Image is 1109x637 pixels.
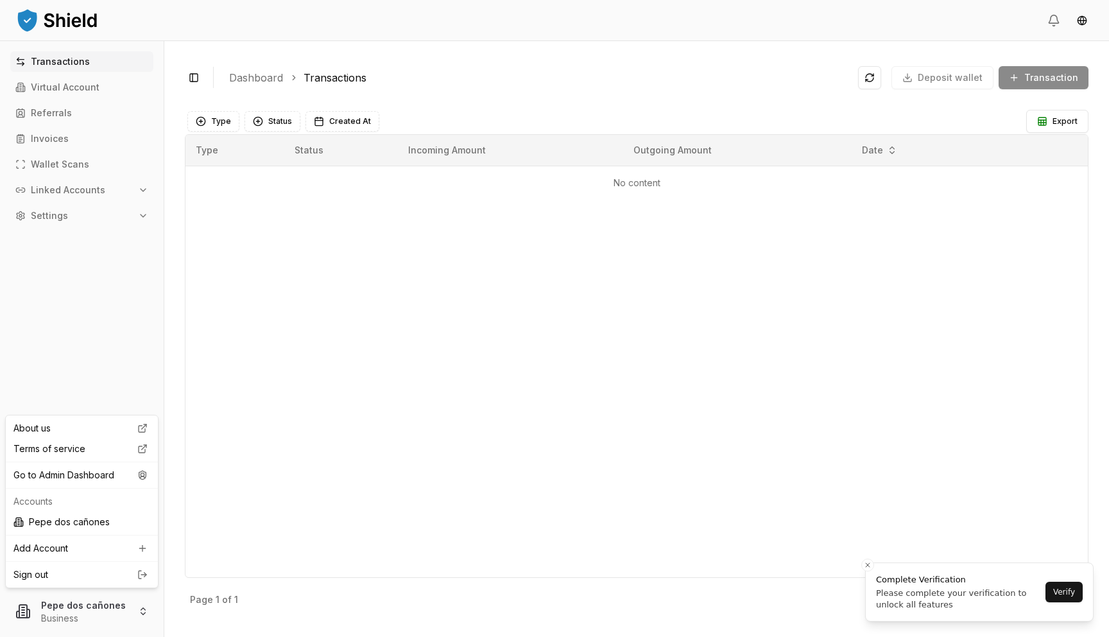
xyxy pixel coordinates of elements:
a: Add Account [8,538,155,559]
a: Terms of service [8,439,155,459]
p: Accounts [13,495,150,508]
a: About us [8,418,155,439]
div: Go to Admin Dashboard [8,465,155,485]
a: Sign out [13,568,150,581]
div: Pepe dos cañones [8,512,155,532]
